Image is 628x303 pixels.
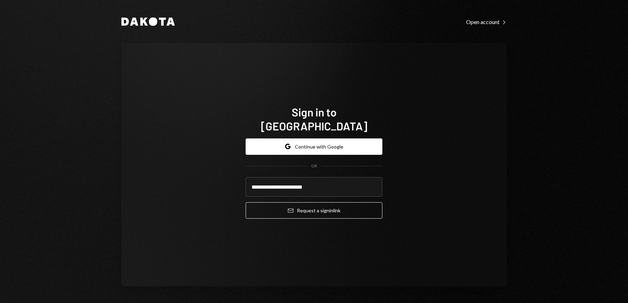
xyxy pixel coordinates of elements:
[246,105,382,133] h1: Sign in to [GEOGRAPHIC_DATA]
[311,163,317,169] div: OR
[466,18,507,25] a: Open account
[466,18,507,25] div: Open account
[246,202,382,219] button: Request a signinlink
[246,138,382,155] button: Continue with Google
